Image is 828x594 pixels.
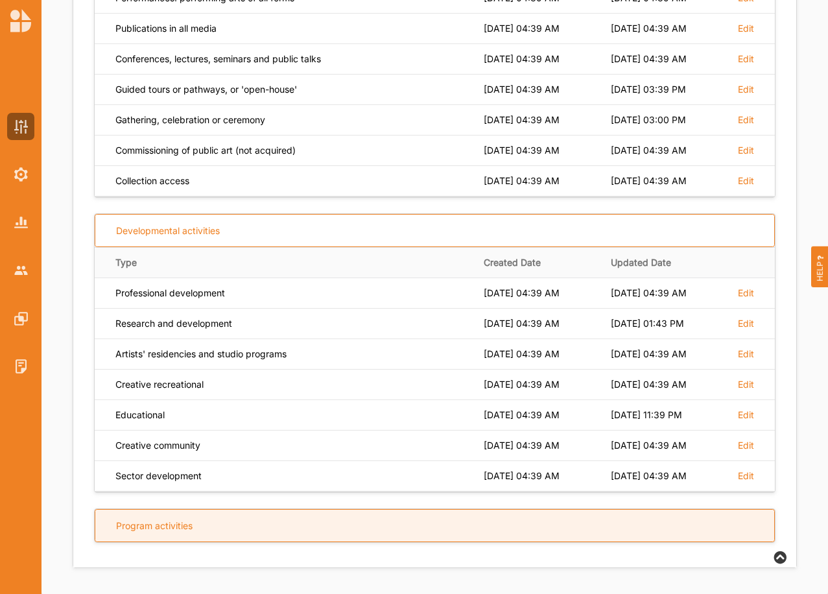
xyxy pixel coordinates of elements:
div: [DATE] 04:39 AM [611,145,720,156]
div: [DATE] 03:00 PM [611,114,720,126]
a: Features [7,305,34,332]
div: Guided tours or pathways, or 'open-house' [115,84,466,95]
img: Activity Settings [14,120,28,134]
div: [DATE] 04:39 AM [611,470,720,482]
div: Educational [115,409,466,421]
label: Edit [738,114,754,126]
div: Professional development [115,287,466,299]
div: [DATE] 04:39 AM [484,379,593,390]
div: Commissioning of public art (not acquired) [115,145,466,156]
div: Program activities [116,520,193,532]
div: [DATE] 04:39 AM [611,175,720,187]
img: Accounts & Users [14,266,28,274]
img: System Reports [14,217,28,228]
a: System Settings [7,161,34,188]
label: Edit [738,84,754,95]
a: Activity Settings [7,113,34,140]
div: [DATE] 04:39 AM [484,409,593,421]
div: Conferences, lectures, seminars and public talks [115,53,466,65]
a: Accounts & Users [7,257,34,284]
div: [DATE] 04:39 AM [484,175,593,187]
img: Features [14,312,28,326]
label: Edit [738,318,754,329]
strong: Created Date [484,257,593,268]
div: [DATE] 04:39 AM [611,440,720,451]
strong: Updated Date [611,257,720,268]
label: Edit [738,409,754,421]
div: [DATE] 04:39 AM [484,348,593,360]
div: [DATE] 04:39 AM [484,470,593,482]
img: logo [10,9,31,32]
div: Sector development [115,470,466,482]
label: Edit [738,175,754,187]
label: Edit [738,53,754,65]
label: Edit [738,348,754,360]
div: [DATE] 04:39 AM [484,145,593,156]
div: Artists' residencies and studio programs [115,348,466,360]
div: Creative recreational [115,379,466,390]
div: [DATE] 04:39 AM [484,114,593,126]
div: [DATE] 04:39 AM [484,53,593,65]
div: [DATE] 01:43 PM [611,318,720,329]
div: [DATE] 04:39 AM [484,318,593,329]
div: Research and development [115,318,466,329]
div: Developmental activities [116,225,220,237]
div: Publications in all media [115,23,466,34]
label: Edit [738,470,754,482]
div: [DATE] 04:39 AM [611,348,720,360]
label: Edit [738,379,754,390]
img: System Settings [14,167,28,182]
div: [DATE] 11:39 PM [611,409,720,421]
div: Creative community [115,440,466,451]
div: [DATE] 04:39 AM [611,23,720,34]
strong: Type [115,257,466,268]
div: [DATE] 04:39 AM [484,440,593,451]
div: [DATE] 04:39 AM [484,287,593,299]
a: System Reports [7,209,34,236]
div: [DATE] 04:39 AM [611,53,720,65]
img: System Logs [14,359,28,373]
div: [DATE] 04:39 AM [484,84,593,95]
label: Edit [738,287,754,299]
label: Edit [738,440,754,451]
div: Collection access [115,175,466,187]
div: [DATE] 04:39 AM [611,379,720,390]
div: [DATE] 04:39 AM [484,23,593,34]
div: [DATE] 03:39 PM [611,84,720,95]
a: System Logs [7,353,34,380]
div: Gathering, celebration or ceremony [115,114,466,126]
label: Edit [738,145,754,156]
div: [DATE] 04:39 AM [611,287,720,299]
label: Edit [738,23,754,34]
